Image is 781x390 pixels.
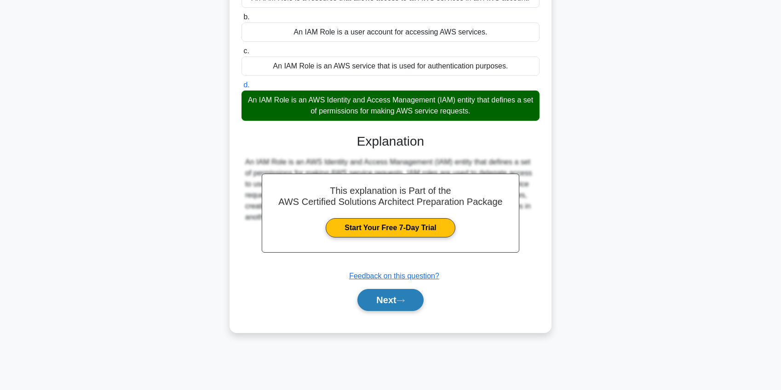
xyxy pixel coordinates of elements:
[349,272,439,280] a: Feedback on this question?
[247,134,534,149] h3: Explanation
[243,13,249,21] span: b.
[245,157,536,223] div: An IAM Role is an AWS Identity and Access Management (IAM) entity that defines a set of permissio...
[326,218,455,237] a: Start Your Free 7-Day Trial
[357,289,423,311] button: Next
[241,23,540,42] div: An IAM Role is a user account for accessing AWS services.
[241,57,540,76] div: An IAM Role is an AWS service that is used for authentication purposes.
[243,47,249,55] span: c.
[241,90,540,121] div: An IAM Role is an AWS Identity and Access Management (IAM) entity that defines a set of permissio...
[243,81,249,89] span: d.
